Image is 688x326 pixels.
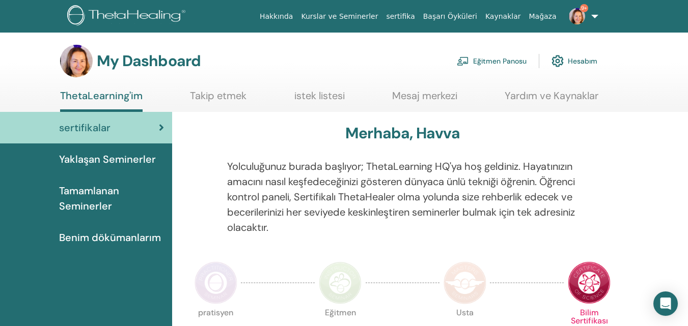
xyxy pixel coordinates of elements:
[457,50,527,72] a: Eğitmen Panosu
[256,7,297,26] a: Hakkında
[297,7,382,26] a: Kurslar ve Seminerler
[59,120,111,135] span: sertifikalar
[60,45,93,77] img: default.jpg
[59,183,164,214] span: Tamamlanan Seminerler
[190,90,246,109] a: Takip etmek
[59,152,156,167] span: Yaklaşan Seminerler
[60,90,143,112] a: ThetaLearning'im
[580,4,588,12] span: 9+
[227,159,578,235] p: Yolculuğunuz burada başlıyor; ThetaLearning HQ'ya hoş geldiniz. Hayatınızın amacını nasıl keşfede...
[97,52,201,70] h3: My Dashboard
[382,7,419,26] a: sertifika
[392,90,457,109] a: Mesaj merkezi
[345,124,460,142] h3: Merhaba, Havva
[195,261,237,304] img: Practitioner
[552,50,597,72] a: Hesabım
[67,5,189,28] img: logo.png
[444,261,486,304] img: Master
[294,90,345,109] a: istek listesi
[319,261,362,304] img: Instructor
[653,291,678,316] div: Open Intercom Messenger
[505,90,598,109] a: Yardım ve Kaynaklar
[552,52,564,70] img: cog.svg
[481,7,525,26] a: Kaynaklar
[419,7,481,26] a: Başarı Öyküleri
[525,7,560,26] a: Mağaza
[569,8,585,24] img: default.jpg
[568,261,611,304] img: Certificate of Science
[59,230,161,245] span: Benim dökümanlarım
[457,56,469,66] img: chalkboard-teacher.svg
